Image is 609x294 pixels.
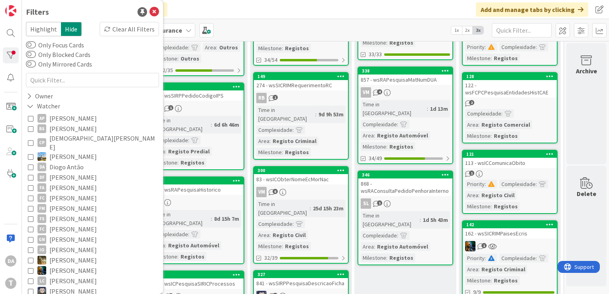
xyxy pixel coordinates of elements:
[466,222,557,227] div: 142
[37,124,46,133] div: BS
[49,193,97,203] span: [PERSON_NAME]
[491,202,492,211] span: :
[358,178,452,196] div: 868 - wsRAConsultaPedidoPenhoraInterno
[361,142,386,151] div: Milestone
[358,171,453,265] a: 346868 - wsRAConsultaPedidoPenhoraInternoSLTime in [GEOGRAPHIC_DATA]:1d 5h 43mComplexidade:Area:R...
[49,265,97,276] span: [PERSON_NAME]
[271,231,308,239] div: Registo Civil
[576,66,597,76] div: Archive
[358,67,453,164] a: 338857 - wsRAPesquisaMatNumDUAVMTime in [GEOGRAPHIC_DATA]:1d 13mComplexidade:Area:Registo Automóv...
[465,180,485,188] div: Priority
[283,148,311,157] div: Registos
[49,134,157,151] span: [DEMOGRAPHIC_DATA][PERSON_NAME]
[49,172,97,182] span: [PERSON_NAME]
[375,131,430,140] div: Registo Automóvel
[49,224,97,234] span: [PERSON_NAME]
[397,120,398,129] span: :
[100,22,159,36] div: Clear All Filters
[37,138,46,147] div: CP
[358,171,452,178] div: 346
[465,276,491,285] div: Milestone
[188,230,189,239] span: :
[358,67,452,85] div: 338857 - wsRAPesquisaMatNumDUA
[152,158,177,167] div: Milestone
[479,191,517,200] div: Registo Civil
[168,105,173,110] span: 1
[28,172,157,182] button: DF [PERSON_NAME]
[37,173,46,182] div: DF
[463,73,557,80] div: 128
[491,276,492,285] span: :
[473,26,483,34] span: 3x
[293,220,294,228] span: :
[254,167,348,184] div: 30083 - wsICObterNomeEcMorNac
[386,253,387,262] span: :
[149,177,244,184] div: 337
[28,224,157,234] button: FC [PERSON_NAME]
[264,56,277,64] span: 34/54
[256,125,293,134] div: Complexidade
[5,255,16,267] div: DA
[254,73,348,90] div: 149274 - wsSICRIMRequerimentoRC
[374,131,375,140] span: :
[387,38,415,47] div: Registos
[26,51,36,59] button: Only Blocked Cards
[49,276,97,286] span: [PERSON_NAME]
[28,113,157,123] button: AP [PERSON_NAME]
[37,276,46,285] div: LC
[465,241,475,251] img: JC
[256,200,310,217] div: Time in [GEOGRAPHIC_DATA]
[491,131,492,140] span: :
[165,241,166,250] span: :
[369,154,382,163] span: 34/49
[26,101,61,111] div: Watcher
[28,255,157,265] button: JC [PERSON_NAME]
[282,44,283,53] span: :
[465,202,491,211] div: Milestone
[375,242,430,251] div: Registo Automóvel
[203,43,216,52] div: Area
[466,74,557,79] div: 128
[501,109,503,118] span: :
[358,87,452,98] div: VM
[28,265,157,276] button: JC [PERSON_NAME]
[49,151,97,162] span: [PERSON_NAME]
[282,242,283,251] span: :
[374,242,375,251] span: :
[283,242,311,251] div: Registos
[465,265,478,274] div: Area
[212,214,241,223] div: 8d 15h 7m
[256,231,269,239] div: Area
[149,82,244,170] a: 326840 - wsSIRPPedidoCodigoIPSMPTime in [GEOGRAPHIC_DATA]:6d 6h 46mComplexidade:Area:Registo Pred...
[315,110,316,119] span: :
[491,54,492,63] span: :
[5,278,16,289] div: T
[177,158,179,167] span: :
[361,211,420,229] div: Time in [GEOGRAPHIC_DATA]
[28,162,157,172] button: DA Diogo Antão
[428,104,450,113] div: 1d 13m
[149,197,244,208] div: SL
[476,2,588,17] div: Add and manage tabs by clicking
[492,23,552,37] input: Quick Filter...
[485,254,486,263] span: :
[362,172,452,178] div: 346
[462,72,558,143] a: 128122 - wsFCPCPesquisaEntidadesHistCAEComplexidade:Area:Registo ComercialMilestone:Registos
[160,66,173,74] span: 22/35
[465,120,478,129] div: Area
[273,95,278,100] span: 1
[478,191,479,200] span: :
[211,120,212,129] span: :
[37,225,46,233] div: FC
[149,278,244,289] div: 101 - wsICPesquisaSIRICProcessos
[28,134,157,151] button: CP [DEMOGRAPHIC_DATA][PERSON_NAME]
[26,6,49,18] div: Filters
[463,73,557,98] div: 128122 - wsFCPCPesquisaEntidadesHistCAE
[149,271,244,278] div: 305
[166,241,221,250] div: Registo Automóvel
[49,203,97,214] span: [PERSON_NAME]
[26,91,54,101] div: Owner
[37,235,46,244] div: GN
[369,50,382,59] span: 33/33
[26,41,36,49] button: Only Focus Cards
